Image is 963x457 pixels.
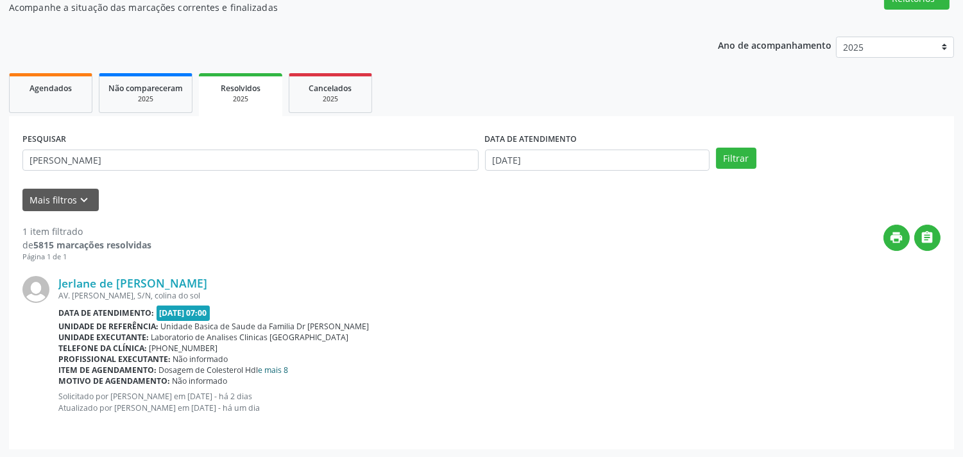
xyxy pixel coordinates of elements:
[716,148,756,169] button: Filtrar
[30,83,72,94] span: Agendados
[58,307,154,318] b: Data de atendimento:
[883,225,910,251] button: print
[58,276,207,290] a: Jerlane de [PERSON_NAME]
[173,375,228,386] span: Não informado
[208,94,273,104] div: 2025
[58,290,941,301] div: AV. [PERSON_NAME], S/N, colina do sol
[22,225,151,238] div: 1 item filtrado
[22,276,49,303] img: img
[58,391,941,413] p: Solicitado por [PERSON_NAME] em [DATE] - há 2 dias Atualizado por [PERSON_NAME] em [DATE] - há um...
[108,94,183,104] div: 2025
[309,83,352,94] span: Cancelados
[159,365,289,375] span: Dosagem de Colesterol Hdl
[33,239,151,251] strong: 5815 marcações resolvidas
[22,238,151,252] div: de
[108,83,183,94] span: Não compareceram
[58,332,149,343] b: Unidade executante:
[22,189,99,211] button: Mais filtroskeyboard_arrow_down
[58,321,158,332] b: Unidade de referência:
[221,83,260,94] span: Resolvidos
[161,321,370,332] span: Unidade Basica de Saude da Familia Dr [PERSON_NAME]
[58,365,157,375] b: Item de agendamento:
[259,365,289,375] a: e mais 8
[58,343,147,354] b: Telefone da clínica:
[914,225,941,251] button: 
[485,130,577,150] label: DATA DE ATENDIMENTO
[890,230,904,245] i: print
[58,375,170,386] b: Motivo de agendamento:
[22,130,66,150] label: PESQUISAR
[157,306,210,320] span: [DATE] 07:00
[22,150,479,171] input: Nome, CNS
[173,354,228,365] span: Não informado
[149,343,218,354] span: [PHONE_NUMBER]
[22,252,151,263] div: Página 1 de 1
[58,354,171,365] b: Profissional executante:
[718,37,831,53] p: Ano de acompanhamento
[151,332,349,343] span: Laboratorio de Analises Clinicas [GEOGRAPHIC_DATA]
[78,193,92,207] i: keyboard_arrow_down
[9,1,670,14] p: Acompanhe a situação das marcações correntes e finalizadas
[298,94,362,104] div: 2025
[485,150,710,171] input: Selecione um intervalo
[921,230,935,245] i: 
